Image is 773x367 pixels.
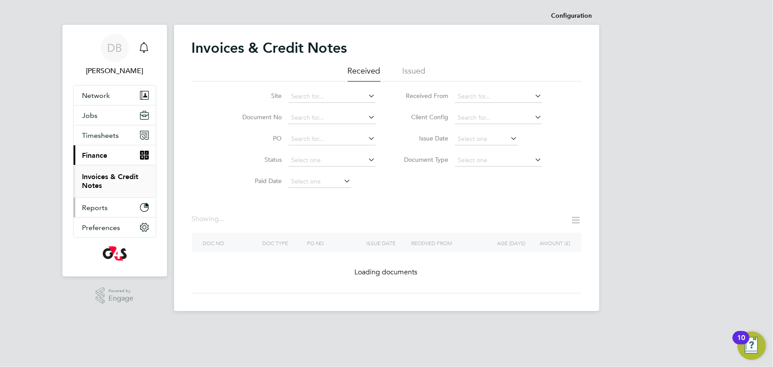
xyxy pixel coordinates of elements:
label: Status [231,156,282,164]
input: Search for... [288,133,376,145]
label: Client Config [398,113,449,121]
span: Network [82,91,110,100]
input: Search for... [455,90,542,103]
button: Preferences [74,218,156,237]
nav: Main navigation [62,25,167,277]
button: Network [74,86,156,105]
div: Finance [74,165,156,197]
label: Paid Date [231,177,282,185]
a: Powered byEngage [96,287,133,304]
a: Go to home page [73,246,156,261]
button: Reports [74,198,156,217]
label: Document Type [398,156,449,164]
label: Issue Date [398,134,449,142]
label: Site [231,92,282,100]
label: Document No [231,113,282,121]
input: Search for... [288,90,376,103]
span: Powered by [109,287,133,295]
label: PO [231,134,282,142]
input: Select one [455,133,518,145]
div: 10 [737,338,745,349]
li: Configuration [552,7,592,25]
a: Invoices & Credit Notes [82,172,139,190]
input: Select one [288,176,351,188]
button: Timesheets [74,125,156,145]
li: Received [348,66,381,82]
span: Preferences [82,223,120,232]
span: Dean Bridgeman [73,66,156,76]
span: Engage [109,295,133,302]
span: ... [219,215,225,223]
button: Open Resource Center, 10 new notifications [738,332,766,360]
span: Timesheets [82,131,119,140]
span: DB [107,42,122,54]
span: Finance [82,151,108,160]
button: Jobs [74,105,156,125]
span: Jobs [82,111,98,120]
div: Showing [192,215,226,224]
input: Search for... [455,112,542,124]
h2: Invoices & Credit Notes [192,39,347,57]
label: Received From [398,92,449,100]
li: Issued [403,66,426,82]
input: Select one [455,154,542,167]
a: DB[PERSON_NAME] [73,34,156,76]
span: Reports [82,203,108,212]
input: Search for... [288,112,376,124]
img: g4s-logo-retina.png [103,246,127,261]
input: Select one [288,154,376,167]
button: Finance [74,145,156,165]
